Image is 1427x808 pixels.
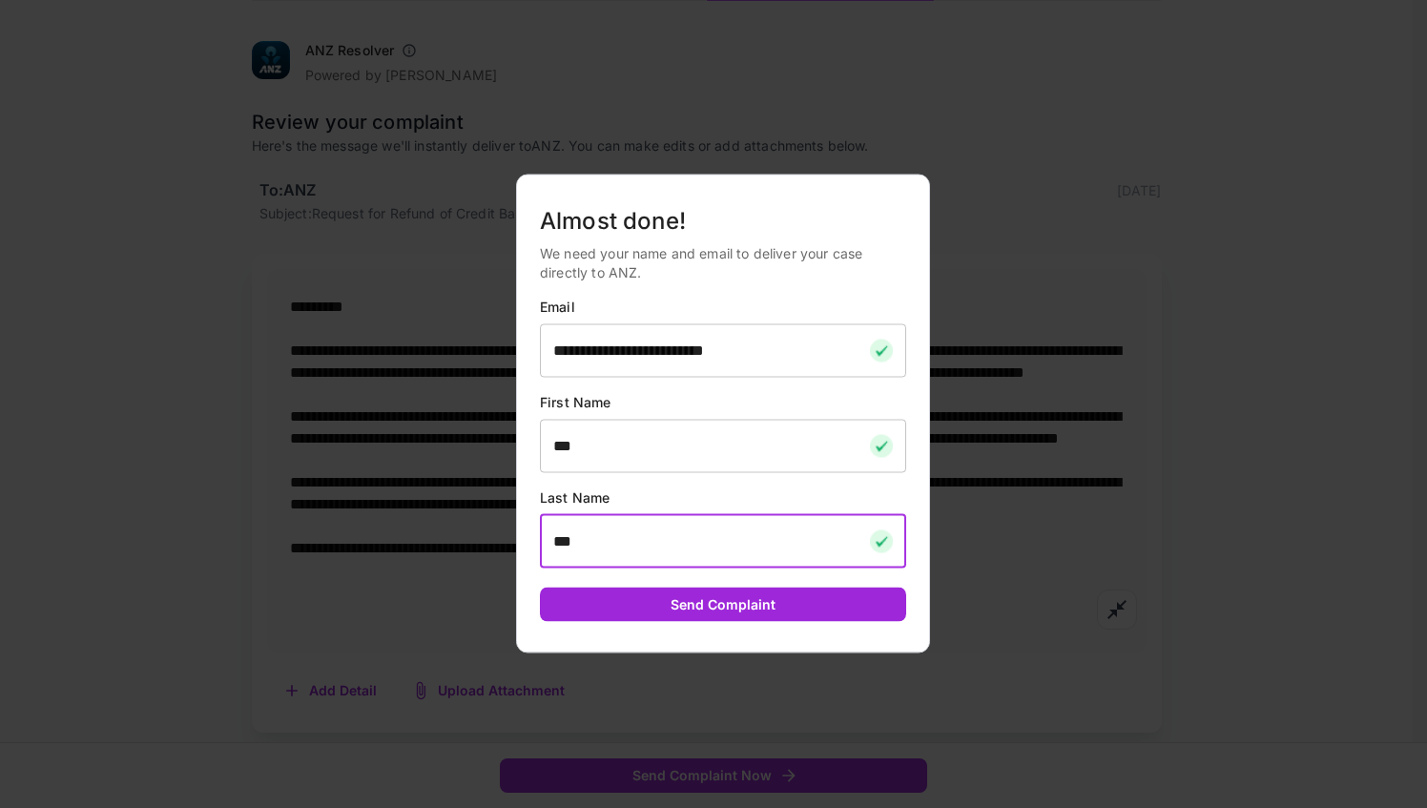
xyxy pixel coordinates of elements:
[870,529,893,552] img: checkmark
[540,392,906,411] p: First Name
[540,243,906,281] p: We need your name and email to deliver your case directly to ANZ.
[870,434,893,457] img: checkmark
[540,205,906,236] h5: Almost done!
[540,297,906,316] p: Email
[540,587,906,622] button: Send Complaint
[540,487,906,507] p: Last Name
[870,339,893,362] img: checkmark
